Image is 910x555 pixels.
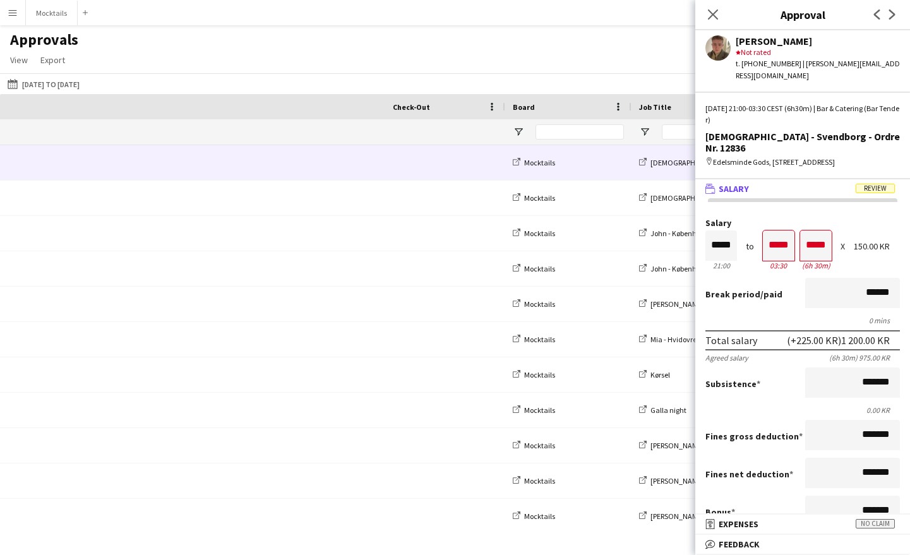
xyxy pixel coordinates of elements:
[5,76,82,92] button: [DATE] to [DATE]
[524,299,555,309] span: Mocktails
[841,242,845,251] div: X
[650,193,819,203] span: [DEMOGRAPHIC_DATA] - Svendborg - Ordre Nr. 12836
[513,102,535,112] span: Board
[650,335,751,344] span: Mia - Hvidovre - Ordre Nr. 16370
[736,47,900,58] div: Not rated
[513,511,555,521] a: Mocktails
[524,229,555,238] span: Mocktails
[719,539,760,550] span: Feedback
[524,441,555,450] span: Mocktails
[639,441,863,450] a: [PERSON_NAME] fra [GEOGRAPHIC_DATA] til [GEOGRAPHIC_DATA]
[695,515,910,534] mat-expansion-panel-header: ExpensesNo claim
[639,264,763,273] a: John - København - Ordre Nr. 14995
[639,229,763,238] a: John - København - Ordre Nr. 14995
[695,535,910,554] mat-expansion-panel-header: Feedback
[524,511,555,521] span: Mocktails
[639,193,819,203] a: [DEMOGRAPHIC_DATA] - Svendborg - Ordre Nr. 12836
[524,476,555,486] span: Mocktails
[513,476,555,486] a: Mocktails
[705,353,748,362] div: Agreed salary
[513,441,555,450] a: Mocktails
[513,405,555,415] a: Mocktails
[639,299,831,309] a: [PERSON_NAME] - kbh kørsel til location - Ordre Nr. 15871
[705,103,900,126] div: [DATE] 21:00-03:30 CEST (6h30m) | Bar & Catering (Bar Tender)
[705,378,760,390] label: Subsistence
[705,131,900,153] div: [DEMOGRAPHIC_DATA] - Svendborg - Ordre Nr. 12836
[524,193,555,203] span: Mocktails
[705,431,803,442] label: Fines gross deduction
[854,242,900,251] div: 150.00 KR
[35,52,70,68] a: Export
[393,102,430,112] span: Check-Out
[524,370,555,379] span: Mocktails
[763,261,794,270] div: 03:30
[639,158,819,167] a: [DEMOGRAPHIC_DATA] - Svendborg - Ordre Nr. 12836
[513,335,555,344] a: Mocktails
[705,218,900,228] label: Salary
[524,335,555,344] span: Mocktails
[705,261,737,270] div: 21:00
[639,405,686,415] a: Galla night
[856,519,895,528] span: No claim
[705,334,757,347] div: Total salary
[513,370,555,379] a: Mocktails
[800,261,832,270] div: 6h 30m
[705,506,735,518] label: Bonus
[513,299,555,309] a: Mocktails
[639,126,650,138] button: Open Filter Menu
[787,334,890,347] div: (+225.00 KR) 1 200.00 KR
[639,370,670,379] a: Kørsel
[829,353,900,362] div: (6h 30m) 975.00 KR
[536,124,624,140] input: Board Filter Input
[639,511,863,521] a: [PERSON_NAME] fra [GEOGRAPHIC_DATA] til [GEOGRAPHIC_DATA]
[650,158,819,167] span: [DEMOGRAPHIC_DATA] - Svendborg - Ordre Nr. 12836
[705,289,782,300] label: /paid
[719,183,749,194] span: Salary
[650,229,763,238] span: John - København - Ordre Nr. 14995
[639,102,671,112] span: Job Title
[524,264,555,273] span: Mocktails
[639,335,751,344] a: Mia - Hvidovre - Ordre Nr. 16370
[513,158,555,167] a: Mocktails
[736,58,900,81] div: t. [PHONE_NUMBER] | [PERSON_NAME][EMAIL_ADDRESS][DOMAIN_NAME]
[650,370,670,379] span: Kørsel
[26,1,78,25] button: Mocktails
[705,405,900,415] div: 0.00 KR
[524,158,555,167] span: Mocktails
[746,242,754,251] div: to
[650,405,686,415] span: Galla night
[695,6,910,23] h3: Approval
[524,405,555,415] span: Mocktails
[10,54,28,66] span: View
[705,289,760,300] span: Break period
[513,193,555,203] a: Mocktails
[639,476,863,486] a: [PERSON_NAME] fra [GEOGRAPHIC_DATA] til [GEOGRAPHIC_DATA]
[5,52,33,68] a: View
[856,184,895,193] span: Review
[40,54,65,66] span: Export
[662,124,750,140] input: Job Title Filter Input
[513,229,555,238] a: Mocktails
[705,468,793,480] label: Fines net deduction
[513,126,524,138] button: Open Filter Menu
[695,179,910,198] mat-expansion-panel-header: SalaryReview
[705,157,900,168] div: Edelsminde Gods, [STREET_ADDRESS]
[650,299,831,309] span: [PERSON_NAME] - kbh kørsel til location - Ordre Nr. 15871
[650,511,863,521] span: [PERSON_NAME] fra [GEOGRAPHIC_DATA] til [GEOGRAPHIC_DATA]
[719,518,758,530] span: Expenses
[513,264,555,273] a: Mocktails
[736,35,900,47] div: [PERSON_NAME]
[705,316,900,325] div: 0 mins
[650,476,863,486] span: [PERSON_NAME] fra [GEOGRAPHIC_DATA] til [GEOGRAPHIC_DATA]
[650,264,763,273] span: John - København - Ordre Nr. 14995
[650,441,863,450] span: [PERSON_NAME] fra [GEOGRAPHIC_DATA] til [GEOGRAPHIC_DATA]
